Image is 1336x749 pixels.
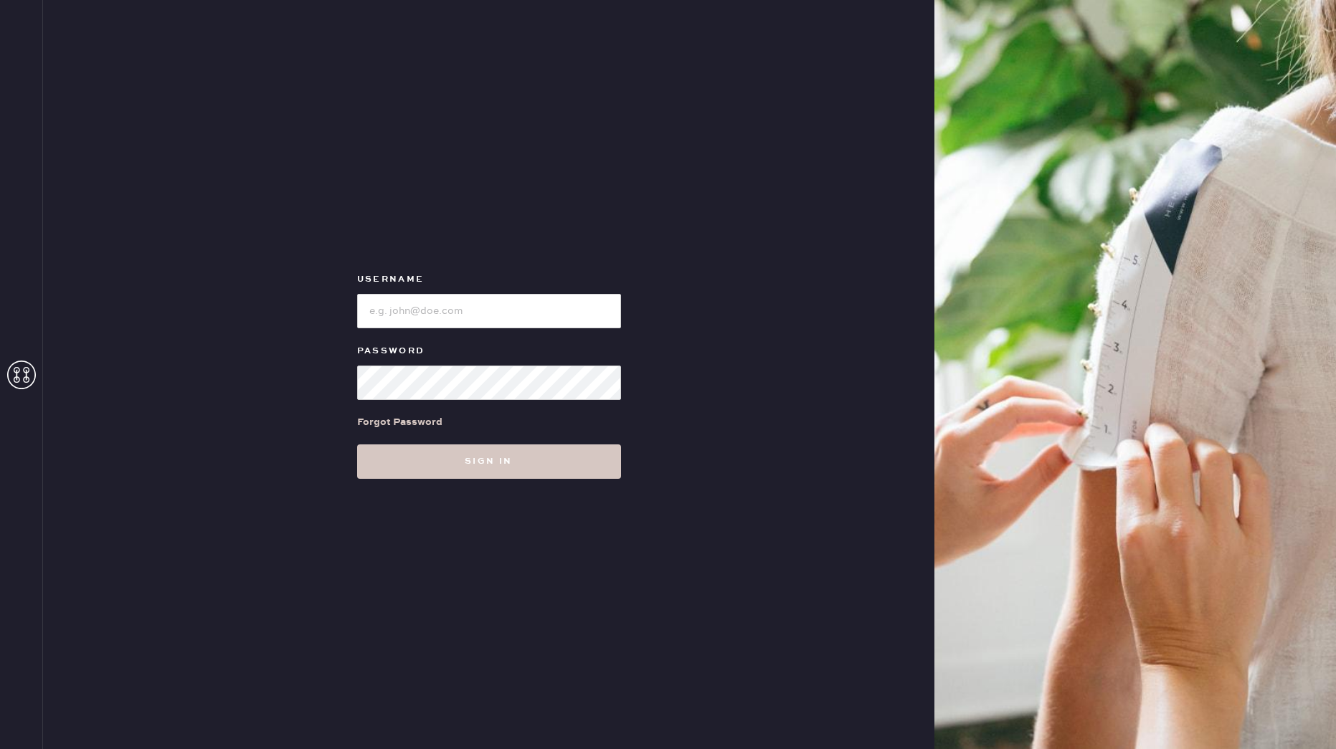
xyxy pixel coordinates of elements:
label: Password [357,343,621,360]
input: e.g. john@doe.com [357,294,621,328]
a: Forgot Password [357,400,442,444]
button: Sign in [357,444,621,479]
div: Forgot Password [357,414,442,430]
label: Username [357,271,621,288]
